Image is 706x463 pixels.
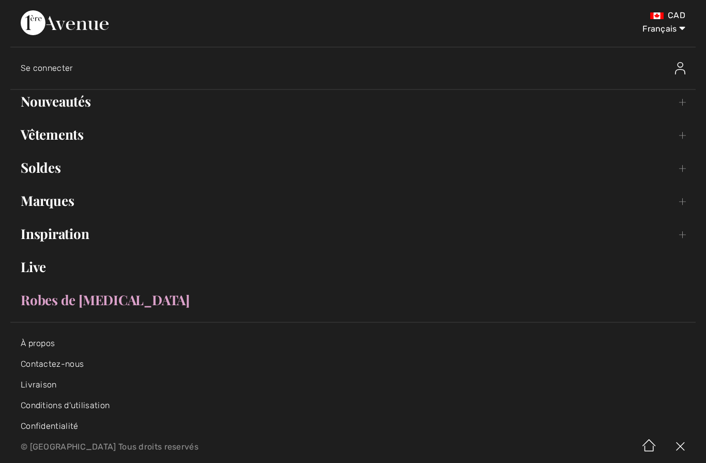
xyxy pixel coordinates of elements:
[675,62,685,74] img: Se connecter
[10,256,696,278] a: Live
[21,63,73,73] span: Se connecter
[21,10,109,35] img: 1ère Avenue
[21,443,415,451] p: © [GEOGRAPHIC_DATA] Tous droits reservés
[21,52,696,85] a: Se connecterSe connecter
[21,421,79,431] a: Confidentialité
[10,123,696,146] a: Vêtements
[21,380,57,390] a: Livraison
[21,400,110,410] a: Conditions d'utilisation
[10,90,696,113] a: Nouveautés
[21,359,84,369] a: Contactez-nous
[10,156,696,179] a: Soldes
[665,431,696,463] img: X
[10,289,696,311] a: Robes de [MEDICAL_DATA]
[415,10,685,21] div: CAD
[21,338,55,348] a: À propos
[634,431,665,463] img: Accueil
[10,189,696,212] a: Marques
[10,222,696,245] a: Inspiration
